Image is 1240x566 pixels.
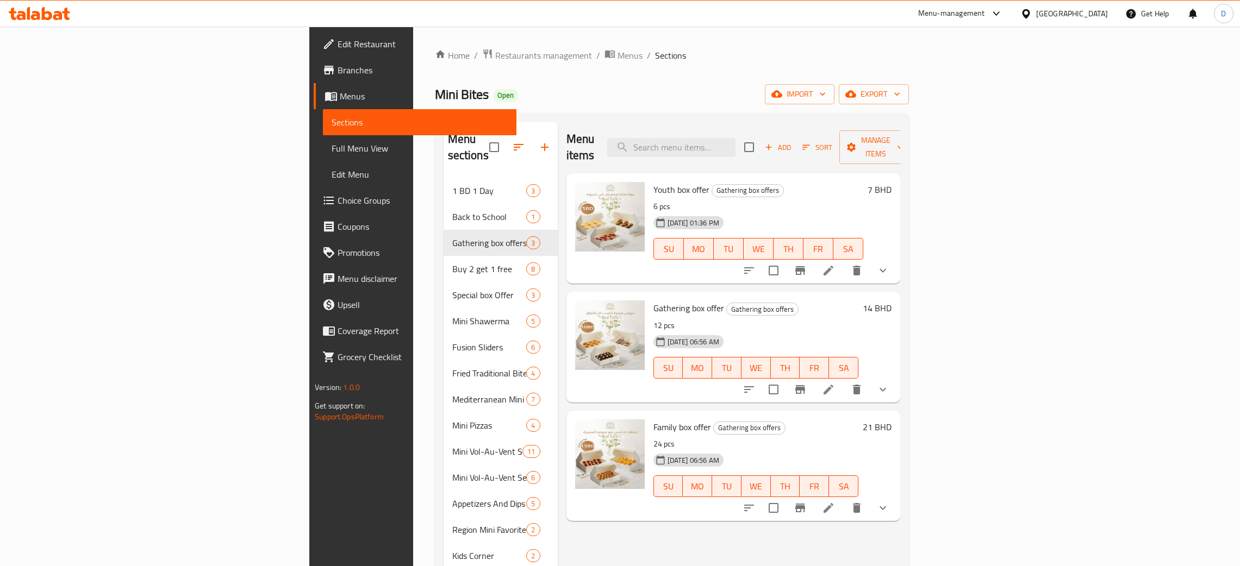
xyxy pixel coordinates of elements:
a: Edit menu item [822,383,835,396]
span: Buy 2 get 1 free [452,262,527,275]
div: items [526,367,540,380]
span: 6 [527,473,539,483]
div: items [526,419,540,432]
button: MO [683,475,712,497]
span: MO [687,479,708,494]
div: items [526,262,540,275]
span: Mini Vol-Au-Vent Selection (Sweet) [452,445,523,458]
span: Full Menu View [332,142,508,155]
img: Family box offer [575,419,645,489]
a: Menus [605,48,643,62]
span: SU [658,241,680,257]
span: Choice Groups [338,194,508,207]
button: FR [800,357,829,379]
button: delete [844,376,870,403]
div: Back to School [452,210,527,223]
span: Mediterranean Mini Pastries [452,393,527,406]
a: Restaurants management [482,48,592,62]
span: Manage items [848,134,903,161]
button: SU [653,238,684,260]
span: Coupons [338,220,508,233]
a: Coupons [314,213,516,240]
div: items [526,549,540,562]
span: Edit Menu [332,168,508,181]
span: FR [804,360,825,376]
img: Gathering box offer [575,300,645,370]
a: Support.OpsPlatform [315,410,384,424]
button: show more [870,495,896,521]
button: Add section [532,134,558,160]
a: Choice Groups [314,187,516,213]
span: SA [833,360,854,376]
h6: 7 BHD [868,182,892,197]
span: 3 [527,290,539,300]
span: Gathering box offers [712,184,783,197]
span: SU [658,479,679,494]
button: Branch-specific-item [787,376,813,403]
span: [DATE] 06:56 AM [663,337,724,347]
span: TH [775,479,796,494]
div: Gathering box offers [452,236,527,249]
h6: 14 BHD [863,300,892,316]
button: sort-choices [736,376,762,403]
span: import [774,87,826,101]
span: 1.0.0 [343,380,360,394]
a: Branches [314,57,516,83]
span: WE [746,360,767,376]
button: sort-choices [736,495,762,521]
div: items [526,315,540,328]
span: Appetizers And Dips [452,497,527,510]
span: Gathering box offer [653,300,724,316]
button: WE [744,238,774,260]
button: delete [844,495,870,521]
div: items [526,288,540,301]
div: Gathering box offers [713,422,786,435]
h2: Menu items [566,131,595,163]
div: items [526,236,540,249]
span: Get support on: [315,399,365,413]
a: Coverage Report [314,318,516,344]
span: Fried Traditional Bites [452,367,527,380]
span: Mini Shawerma [452,315,527,328]
button: MO [683,357,712,379]
span: D [1221,8,1226,20]
span: Youth box offer [653,181,709,198]
span: 11 [523,446,539,457]
span: TU [716,360,737,376]
div: [GEOGRAPHIC_DATA] [1036,8,1108,20]
button: import [765,84,834,104]
p: 6 pcs [653,200,863,213]
span: SA [833,479,854,494]
div: Buy 2 get 1 free8 [444,256,558,282]
span: Select section [738,136,761,159]
nav: breadcrumb [435,48,909,62]
button: show more [870,257,896,284]
svg: Show Choices [876,383,889,396]
button: WE [741,475,771,497]
div: Fried Traditional Bites4 [444,360,558,386]
span: Upsell [338,298,508,311]
button: FR [803,238,833,260]
span: Region Mini Favorites [452,523,527,536]
span: 5 [527,499,539,509]
li: / [596,49,600,62]
span: 6 [527,342,539,353]
span: 8 [527,264,539,274]
span: SA [838,241,859,257]
a: Grocery Checklist [314,344,516,370]
button: SU [653,357,683,379]
div: Mini Shawerma5 [444,308,558,334]
span: Kids Corner [452,549,527,562]
h6: 21 BHD [863,419,892,435]
span: MO [687,360,708,376]
span: Sections [655,49,686,62]
button: WE [741,357,771,379]
button: SA [829,357,858,379]
span: Add item [761,139,795,156]
p: 24 pcs [653,437,858,451]
span: Select to update [762,378,785,401]
div: Mediterranean Mini Pastries7 [444,386,558,412]
span: Grocery Checklist [338,350,508,363]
